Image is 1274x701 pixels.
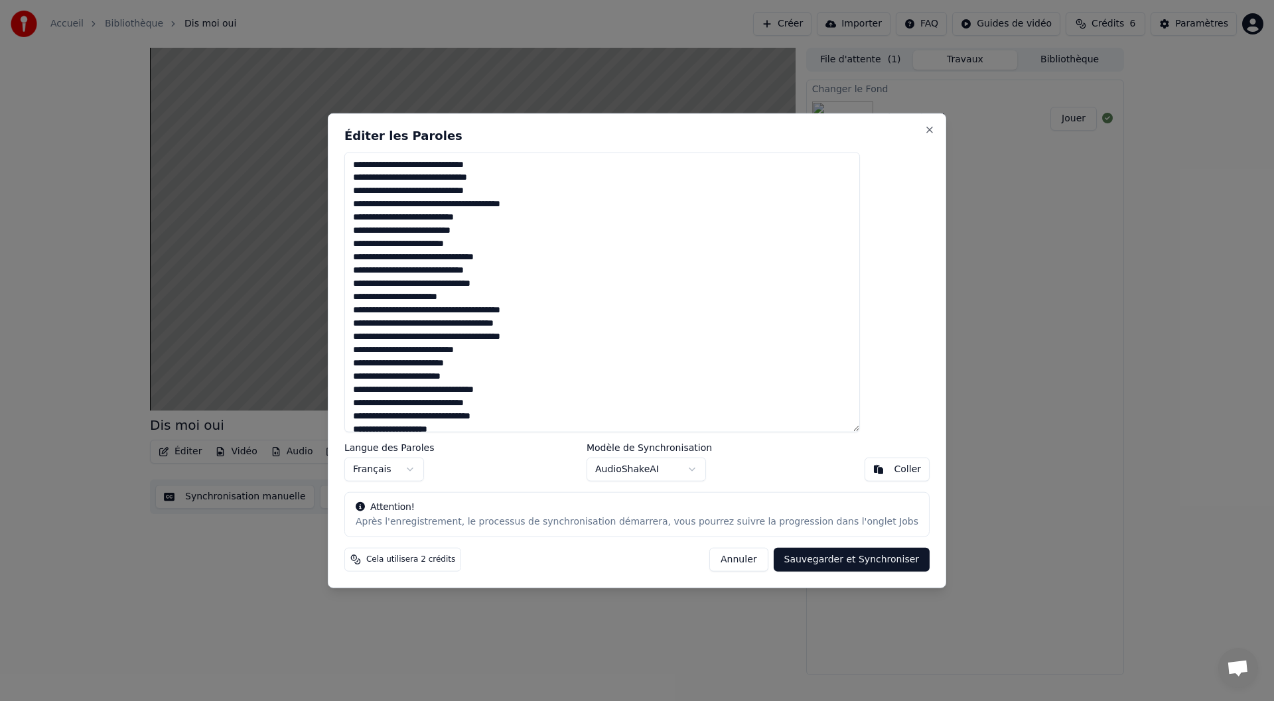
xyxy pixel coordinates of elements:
[366,554,455,565] span: Cela utilisera 2 crédits
[587,443,712,452] label: Modèle de Synchronisation
[344,129,930,141] h2: Éditer les Paroles
[774,548,930,572] button: Sauvegarder et Synchroniser
[344,443,435,452] label: Langue des Paroles
[894,463,922,476] div: Coller
[356,501,918,514] div: Attention!
[865,458,930,481] button: Coller
[356,515,918,529] div: Après l'enregistrement, le processus de synchronisation démarrera, vous pourrez suivre la progres...
[709,548,768,572] button: Annuler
